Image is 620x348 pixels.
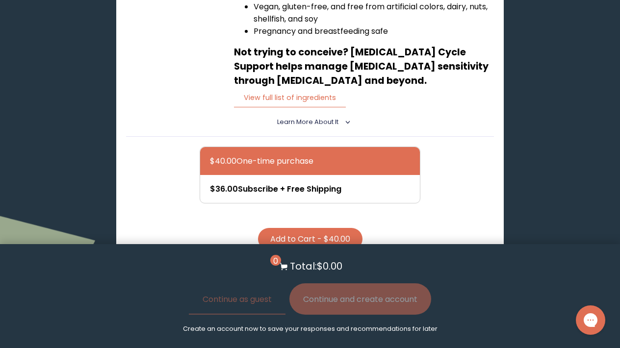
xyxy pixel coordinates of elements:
button: View full list of ingredients [234,88,346,108]
p: Total: $0.00 [290,259,342,273]
button: Add to Cart - $40.00 [258,228,362,250]
button: Continue and create account [289,283,431,315]
i: < [341,120,350,124]
h3: Not trying to conceive? [MEDICAL_DATA] Cycle Support helps manage [MEDICAL_DATA] sensitivity thro... [234,45,494,88]
span: Learn More About it [277,118,338,126]
summary: Learn More About it < [277,118,343,126]
li: Pregnancy and breastfeeding safe [254,25,494,37]
iframe: Gorgias live chat messenger [571,302,610,338]
p: Create an account now to save your responses and recommendations for later [183,324,438,333]
span: 0 [270,255,281,266]
button: Continue as guest [189,283,285,315]
li: Vegan, gluten-free, and free from artificial colors, dairy, nuts, shellfish, and soy [254,0,494,25]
